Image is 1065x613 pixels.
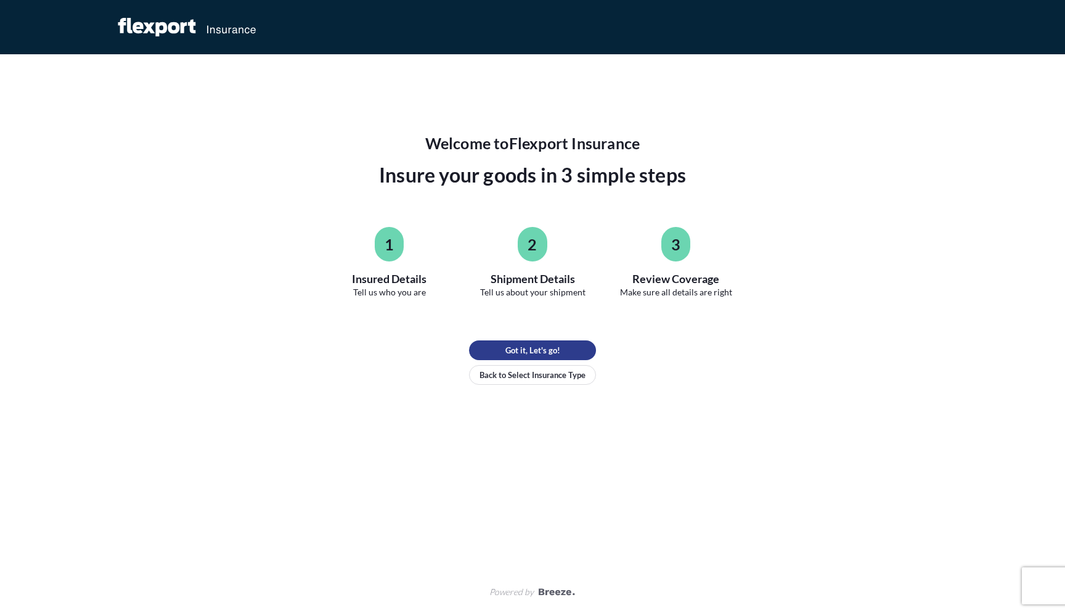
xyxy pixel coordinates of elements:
p: Back to Select Insurance Type [479,369,586,381]
span: Insure your goods in 3 simple steps [379,160,686,190]
span: Tell us who you are [353,286,426,298]
button: Back to Select Insurance Type [469,365,596,385]
button: Got it, Let's go! [469,340,596,360]
span: 2 [528,234,537,254]
p: Got it, Let's go! [505,344,560,356]
span: Powered by [489,586,534,598]
span: 1 [385,234,394,254]
span: Tell us about your shipment [480,286,586,298]
span: 3 [671,234,680,254]
span: Make sure all details are right [620,286,732,298]
span: Review Coverage [632,271,719,286]
span: Insured Details [352,271,426,286]
span: Welcome to Flexport Insurance [425,133,640,153]
span: Shipment Details [491,271,575,286]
